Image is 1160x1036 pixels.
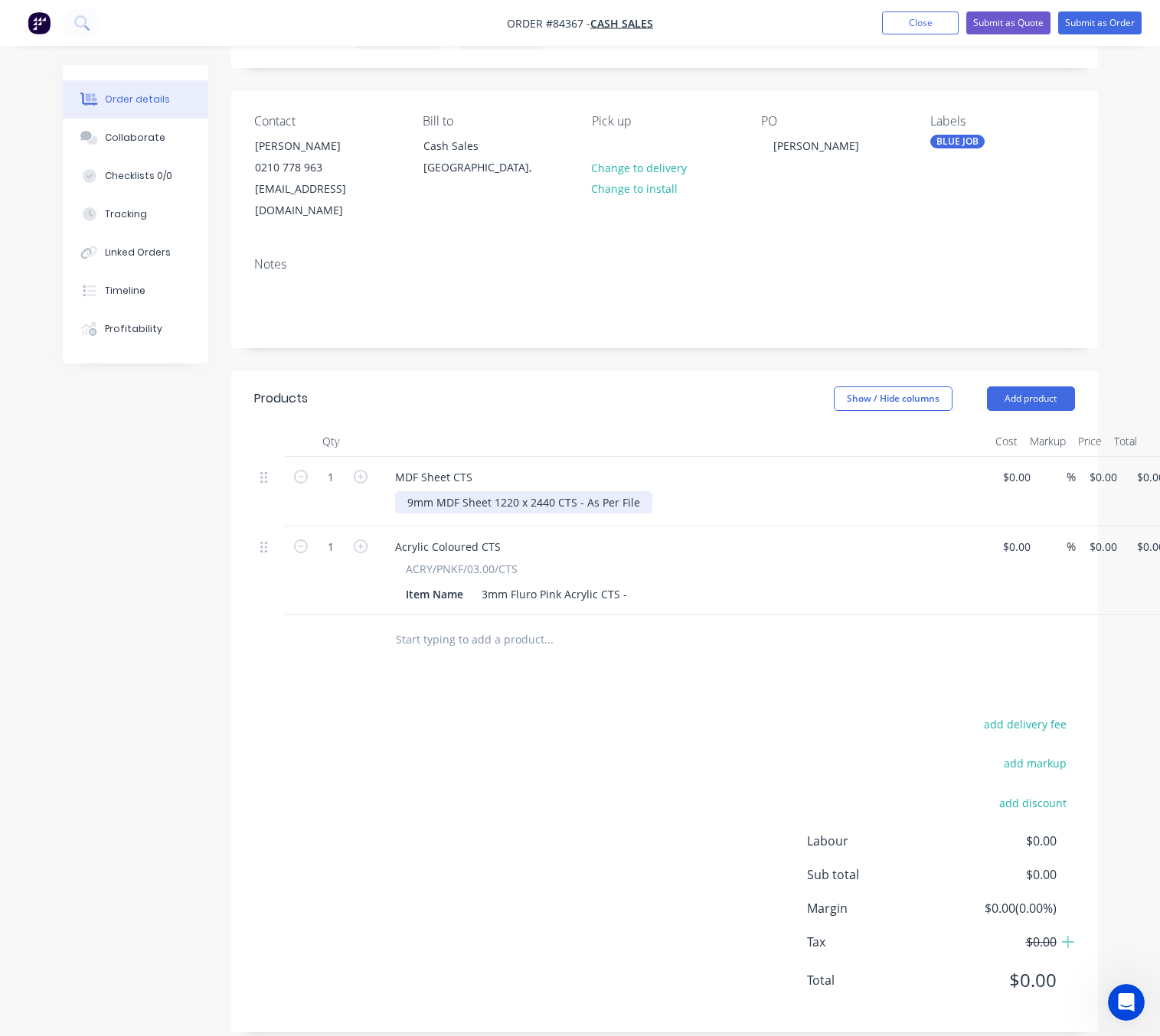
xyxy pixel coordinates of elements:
span: $0.00 [943,832,1056,850]
div: [PERSON_NAME] [255,135,382,157]
div: Cash Sales[GEOGRAPHIC_DATA], [410,135,564,184]
div: Qty [285,426,377,457]
span: $0.00 ( 0.00 %) [943,899,1056,917]
span: Tax [807,933,943,951]
span: Labour [807,832,943,850]
span: Margin [807,899,943,917]
div: Profitability [105,322,162,336]
button: Timeline [63,272,208,310]
div: Cash Sales [423,135,551,157]
div: 9mm MDF Sheet 1220 x 2440 CTS - As Per File [395,491,652,513]
div: Price [1072,426,1108,457]
span: Total [807,971,943,989]
button: Change to install [583,178,686,199]
span: % [1067,538,1076,555]
span: $0.00 [943,933,1056,951]
div: Item Name [400,583,469,605]
span: $0.00 [943,966,1056,994]
span: ACRY/PNKF/03.00/CTS [406,561,518,577]
div: Linked Orders [105,246,171,259]
input: Start typing to add a product... [395,624,701,655]
button: Close [882,11,959,34]
button: add delivery fee [976,714,1075,735]
a: Cash Sales [590,16,653,31]
div: PO [761,114,906,129]
div: Labels [930,114,1075,129]
span: % [1067,468,1076,486]
div: MDF Sheet CTS [383,466,485,488]
div: [PERSON_NAME]0210 778 963[EMAIL_ADDRESS][DOMAIN_NAME] [242,135,395,222]
div: [GEOGRAPHIC_DATA], [423,157,551,178]
iframe: Intercom live chat [1108,984,1145,1021]
button: Show / Hide columns [834,386,953,411]
button: Linked Orders [63,233,208,272]
div: 0210 778 963 [255,157,382,178]
div: [EMAIL_ADDRESS][DOMAIN_NAME] [255,178,382,221]
div: Pick up [592,114,737,129]
button: add discount [992,792,1075,813]
div: Markup [1024,426,1072,457]
div: Acrylic Coloured CTS [383,536,513,558]
div: Order details [105,93,170,106]
div: Timeline [105,284,145,298]
img: Factory [28,11,51,34]
button: Change to delivery [583,157,695,178]
div: Products [254,389,308,408]
div: [PERSON_NAME] [761,135,871,157]
div: Collaborate [105,131,165,145]
button: Order details [63,80,208,119]
div: Total [1108,426,1143,457]
button: Collaborate [63,119,208,157]
span: Order #84367 - [507,16,590,31]
button: Submit as Order [1058,11,1142,34]
div: Checklists 0/0 [105,169,172,183]
button: Submit as Quote [966,11,1051,34]
div: Cost [989,426,1024,457]
div: 3mm Fluro Pink Acrylic CTS - [475,583,633,605]
span: $0.00 [943,865,1056,884]
button: Profitability [63,310,208,348]
div: BLUE JOB [930,135,985,148]
button: add markup [996,753,1075,774]
button: Add product [987,386,1075,411]
div: Contact [254,114,399,129]
button: Tracking [63,195,208,233]
div: Tracking [105,207,147,221]
div: Bill to [423,114,567,129]
div: Notes [254,257,1075,272]
span: Sub total [807,865,943,884]
button: Checklists 0/0 [63,157,208,195]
